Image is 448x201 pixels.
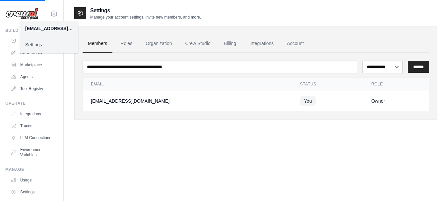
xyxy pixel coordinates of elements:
[8,60,58,70] a: Marketplace
[8,175,58,185] a: Usage
[219,35,241,53] a: Billing
[83,35,112,53] a: Members
[363,77,429,91] th: Role
[91,98,284,104] div: [EMAIL_ADDRESS][DOMAIN_NAME]
[8,109,58,119] a: Integrations
[8,187,58,197] a: Settings
[292,77,363,91] th: Status
[8,72,58,82] a: Agents
[25,25,73,32] div: [EMAIL_ADDRESS][DOMAIN_NAME]
[8,83,58,94] a: Tool Registry
[83,77,292,91] th: Email
[371,98,421,104] div: Owner
[244,35,279,53] a: Integrations
[8,36,58,46] a: Automations
[90,7,201,15] h2: Settings
[115,35,138,53] a: Roles
[180,35,216,53] a: Crew Studio
[8,48,58,58] a: Crew Studio
[300,96,316,106] span: You
[90,15,201,20] p: Manage your account settings, invite new members, and more.
[8,144,58,160] a: Environment Variables
[5,167,58,172] div: Manage
[282,35,309,53] a: Account
[5,8,38,20] img: Logo
[5,28,58,33] div: Build
[8,132,58,143] a: LLM Connections
[140,35,177,53] a: Organization
[20,39,78,51] a: Settings
[5,101,58,106] div: Operate
[8,121,58,131] a: Traces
